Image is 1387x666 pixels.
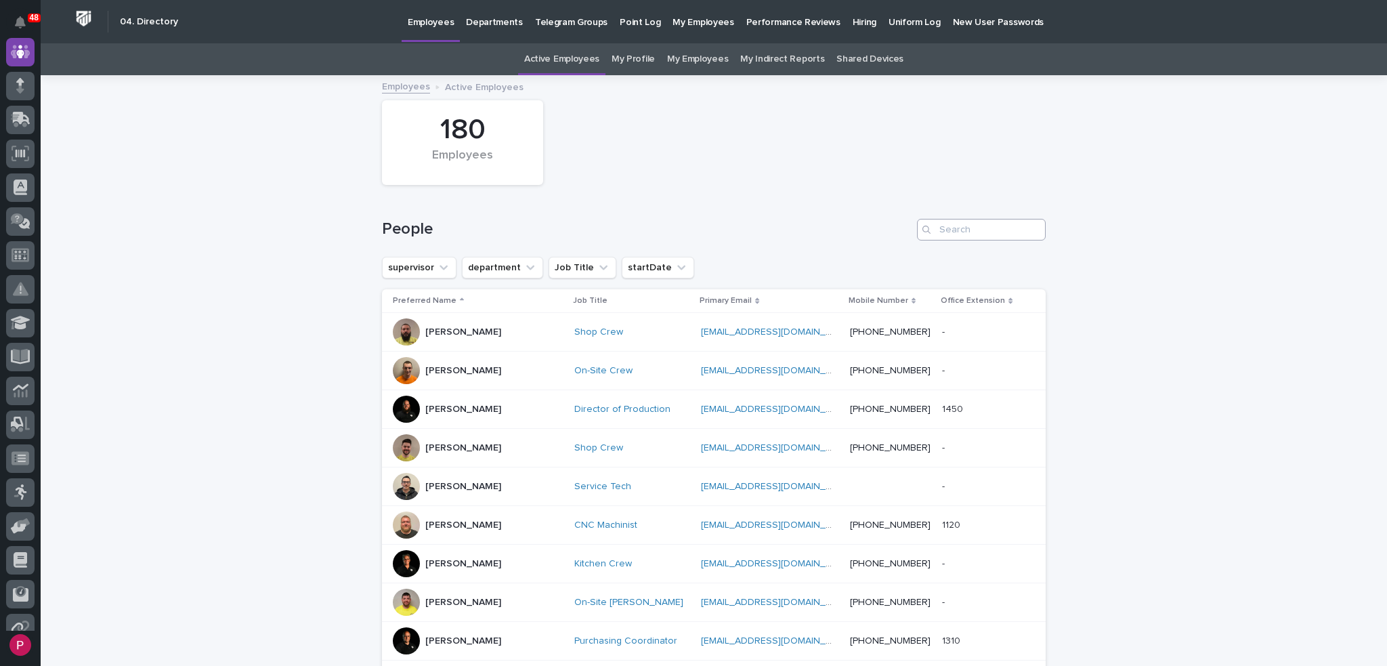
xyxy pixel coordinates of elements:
a: [PHONE_NUMBER] [850,327,931,337]
a: [PHONE_NUMBER] [850,636,931,646]
a: [EMAIL_ADDRESS][DOMAIN_NAME] [701,327,854,337]
h2: 04. Directory [120,16,178,28]
button: department [462,257,543,278]
a: Shop Crew [574,442,623,454]
a: [EMAIL_ADDRESS][DOMAIN_NAME] [701,443,854,453]
p: - [942,478,947,493]
p: 48 [30,13,39,22]
button: Notifications [6,8,35,37]
a: [PHONE_NUMBER] [850,404,931,414]
a: My Profile [612,43,655,75]
button: users-avatar [6,631,35,659]
p: - [942,362,947,377]
p: [PERSON_NAME] [425,327,501,338]
div: 180 [405,113,520,147]
button: supervisor [382,257,456,278]
a: [PHONE_NUMBER] [850,598,931,607]
tr: [PERSON_NAME]Shop Crew [EMAIL_ADDRESS][DOMAIN_NAME] [PHONE_NUMBER]-- [382,429,1046,467]
p: [PERSON_NAME] [425,404,501,415]
a: Shop Crew [574,327,623,338]
a: Active Employees [524,43,599,75]
a: [EMAIL_ADDRESS][DOMAIN_NAME] [701,404,854,414]
a: [PHONE_NUMBER] [850,443,931,453]
p: 1310 [942,633,963,647]
a: On-Site Crew [574,365,633,377]
p: [PERSON_NAME] [425,481,501,493]
p: - [942,324,947,338]
a: [EMAIL_ADDRESS][DOMAIN_NAME] [701,598,854,607]
p: [PERSON_NAME] [425,520,501,531]
tr: [PERSON_NAME]Kitchen Crew [EMAIL_ADDRESS][DOMAIN_NAME] [PHONE_NUMBER]-- [382,545,1046,583]
img: Workspace Logo [71,6,96,31]
p: [PERSON_NAME] [425,365,501,377]
a: [EMAIL_ADDRESS][DOMAIN_NAME] [701,520,854,530]
a: On-Site [PERSON_NAME] [574,597,683,608]
p: - [942,594,947,608]
p: Job Title [573,293,607,308]
a: [EMAIL_ADDRESS][DOMAIN_NAME] [701,636,854,646]
a: [PHONE_NUMBER] [850,366,931,375]
a: [PHONE_NUMBER] [850,559,931,568]
p: 1450 [942,401,966,415]
h1: People [382,220,912,239]
div: Notifications48 [17,16,35,38]
p: [PERSON_NAME] [425,597,501,608]
a: My Employees [667,43,728,75]
p: Preferred Name [393,293,456,308]
tr: [PERSON_NAME]CNC Machinist [EMAIL_ADDRESS][DOMAIN_NAME] [PHONE_NUMBER]11201120 [382,506,1046,545]
a: [PHONE_NUMBER] [850,520,931,530]
tr: [PERSON_NAME]Service Tech [EMAIL_ADDRESS][DOMAIN_NAME] -- [382,467,1046,506]
a: CNC Machinist [574,520,637,531]
input: Search [917,219,1046,241]
a: Employees [382,78,430,93]
a: Director of Production [574,404,670,415]
a: Kitchen Crew [574,558,632,570]
tr: [PERSON_NAME]Director of Production [EMAIL_ADDRESS][DOMAIN_NAME] [PHONE_NUMBER]14501450 [382,390,1046,429]
p: [PERSON_NAME] [425,442,501,454]
tr: [PERSON_NAME]Shop Crew [EMAIL_ADDRESS][DOMAIN_NAME] [PHONE_NUMBER]-- [382,313,1046,352]
tr: [PERSON_NAME]On-Site [PERSON_NAME] [EMAIL_ADDRESS][DOMAIN_NAME] [PHONE_NUMBER]-- [382,583,1046,622]
p: Active Employees [445,79,524,93]
tr: [PERSON_NAME]Purchasing Coordinator [EMAIL_ADDRESS][DOMAIN_NAME] [PHONE_NUMBER]13101310 [382,622,1046,661]
a: Purchasing Coordinator [574,636,677,647]
tr: [PERSON_NAME]On-Site Crew [EMAIL_ADDRESS][DOMAIN_NAME] [PHONE_NUMBER]-- [382,352,1046,390]
p: [PERSON_NAME] [425,636,501,647]
a: My Indirect Reports [740,43,824,75]
p: 1120 [942,517,963,531]
a: Shared Devices [836,43,903,75]
div: Employees [405,148,520,177]
a: [EMAIL_ADDRESS][DOMAIN_NAME] [701,559,854,568]
p: [PERSON_NAME] [425,558,501,570]
button: Job Title [549,257,616,278]
p: Mobile Number [849,293,908,308]
p: - [942,556,947,570]
a: [EMAIL_ADDRESS][DOMAIN_NAME] [701,482,854,491]
p: Primary Email [700,293,752,308]
a: Service Tech [574,481,631,493]
p: - [942,440,947,454]
a: [EMAIL_ADDRESS][DOMAIN_NAME] [701,366,854,375]
p: Office Extension [941,293,1005,308]
button: startDate [622,257,694,278]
